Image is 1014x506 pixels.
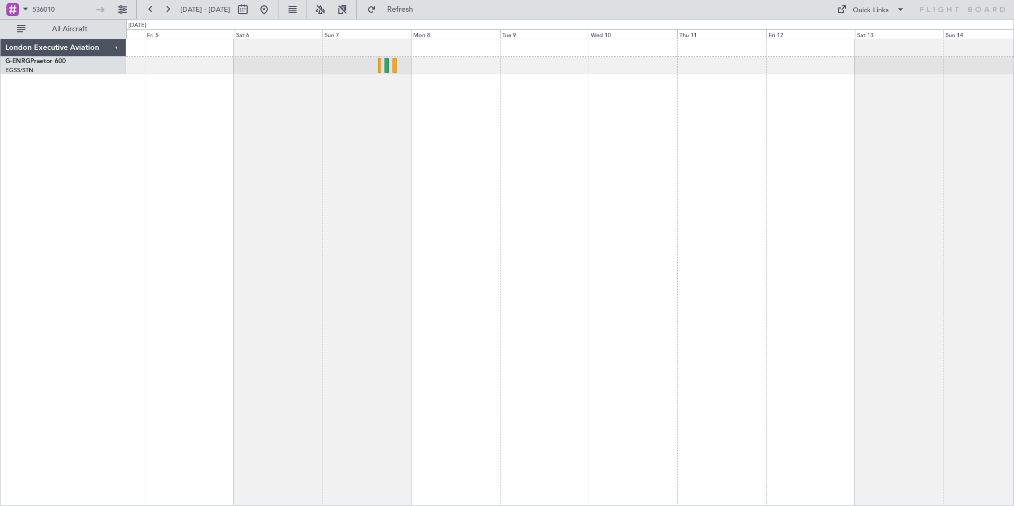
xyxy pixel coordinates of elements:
[5,66,33,74] a: EGSS/STN
[32,2,93,18] input: Trip Number
[128,21,146,30] div: [DATE]
[766,29,855,39] div: Fri 12
[12,21,115,38] button: All Aircraft
[832,1,910,18] button: Quick Links
[853,5,889,16] div: Quick Links
[378,6,423,13] span: Refresh
[5,58,30,65] span: G-ENRG
[234,29,322,39] div: Sat 6
[411,29,500,39] div: Mon 8
[677,29,766,39] div: Thu 11
[362,1,426,18] button: Refresh
[5,58,66,65] a: G-ENRGPraetor 600
[180,5,230,14] span: [DATE] - [DATE]
[322,29,411,39] div: Sun 7
[855,29,943,39] div: Sat 13
[28,25,112,33] span: All Aircraft
[589,29,677,39] div: Wed 10
[500,29,589,39] div: Tue 9
[145,29,233,39] div: Fri 5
